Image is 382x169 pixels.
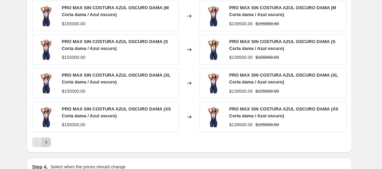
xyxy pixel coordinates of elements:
nav: Pagination [32,138,51,147]
div: $155000.00 [62,21,86,27]
img: PhotoRoom_20230331_163228-e1680396549657_80x.jpg [203,73,224,93]
span: PRO MAX SIN COSTURA AZUL OSCURO DAMA (XS Corta dama / Azul oscuro) [229,106,339,118]
div: $139500.00 [229,121,253,128]
div: $139500.00 [229,21,253,27]
div: $155000.00 [62,88,86,95]
span: PRO MAX SIN COSTURA AZUL OSCURO DAMA (XL Corta dama / Azul oscuro) [229,73,338,84]
div: $155000.00 [62,121,86,128]
span: PRO MAX SIN COSTURA AZUL OSCURO DAMA (M Corta dama / Azul oscuro) [62,5,169,17]
img: PhotoRoom_20230331_163228-e1680396549657_80x.jpg [36,6,56,26]
img: PhotoRoom_20230331_163228-e1680396549657_80x.jpg [203,107,224,127]
strike: $155000.00 [255,21,279,27]
img: PhotoRoom_20230331_163228-e1680396549657_80x.jpg [203,39,224,60]
span: PRO MAX SIN COSTURA AZUL OSCURO DAMA (M Corta dama / Azul oscuro) [229,5,336,17]
strike: $155000.00 [255,54,279,61]
span: PRO MAX SIN COSTURA AZUL OSCURO DAMA (S Corta dama / Azul oscuro) [229,39,335,51]
img: PhotoRoom_20230331_163228-e1680396549657_80x.jpg [36,73,56,93]
span: PRO MAX SIN COSTURA AZUL OSCURO DAMA (XL Corta dama / Azul oscuro) [62,73,171,84]
span: PRO MAX SIN COSTURA AZUL OSCURO DAMA (S Corta dama / Azul oscuro) [62,39,168,51]
span: PRO MAX SIN COSTURA AZUL OSCURO DAMA (XS Corta dama / Azul oscuro) [62,106,171,118]
div: $139500.00 [229,54,253,61]
strike: $155000.00 [255,88,279,95]
img: PhotoRoom_20230331_163228-e1680396549657_80x.jpg [36,39,56,60]
img: PhotoRoom_20230331_163228-e1680396549657_80x.jpg [203,6,224,26]
div: $139500.00 [229,88,253,95]
strike: $155000.00 [255,121,279,128]
button: Next [41,138,51,147]
img: PhotoRoom_20230331_163228-e1680396549657_80x.jpg [36,107,56,127]
div: $155000.00 [62,54,86,61]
